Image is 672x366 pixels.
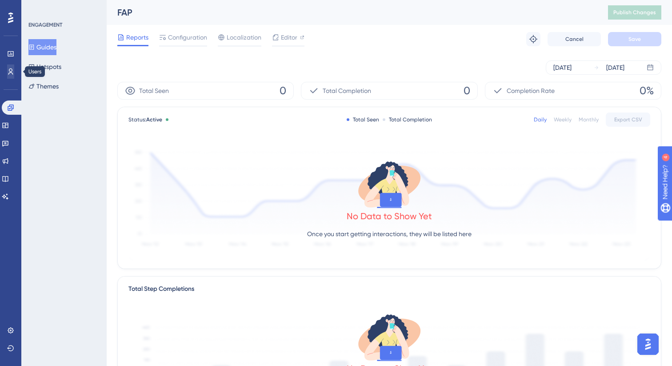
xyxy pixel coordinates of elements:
[168,32,207,43] span: Configuration
[28,59,61,75] button: Hotspots
[554,116,572,123] div: Weekly
[606,62,624,73] div: [DATE]
[21,2,56,13] span: Need Help?
[227,32,261,43] span: Localization
[383,116,432,123] div: Total Completion
[507,85,555,96] span: Completion Rate
[534,116,547,123] div: Daily
[548,32,601,46] button: Cancel
[347,210,432,222] div: No Data to Show Yet
[628,36,641,43] span: Save
[281,32,297,43] span: Editor
[553,62,572,73] div: [DATE]
[117,6,586,19] div: FAP
[614,116,642,123] span: Export CSV
[640,84,654,98] span: 0%
[565,36,584,43] span: Cancel
[62,4,64,12] div: 4
[613,9,656,16] span: Publish Changes
[606,113,650,127] button: Export CSV
[323,85,371,96] span: Total Completion
[608,32,661,46] button: Save
[464,84,470,98] span: 0
[307,229,472,239] p: Once you start getting interactions, they will be listed here
[635,331,661,358] iframe: UserGuiding AI Assistant Launcher
[28,39,56,55] button: Guides
[139,85,169,96] span: Total Seen
[126,32,148,43] span: Reports
[128,116,162,123] span: Status:
[28,21,62,28] div: ENGAGEMENT
[608,5,661,20] button: Publish Changes
[28,78,59,94] button: Themes
[347,116,379,123] div: Total Seen
[146,117,162,123] span: Active
[280,84,286,98] span: 0
[579,116,599,123] div: Monthly
[128,284,194,294] div: Total Step Completions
